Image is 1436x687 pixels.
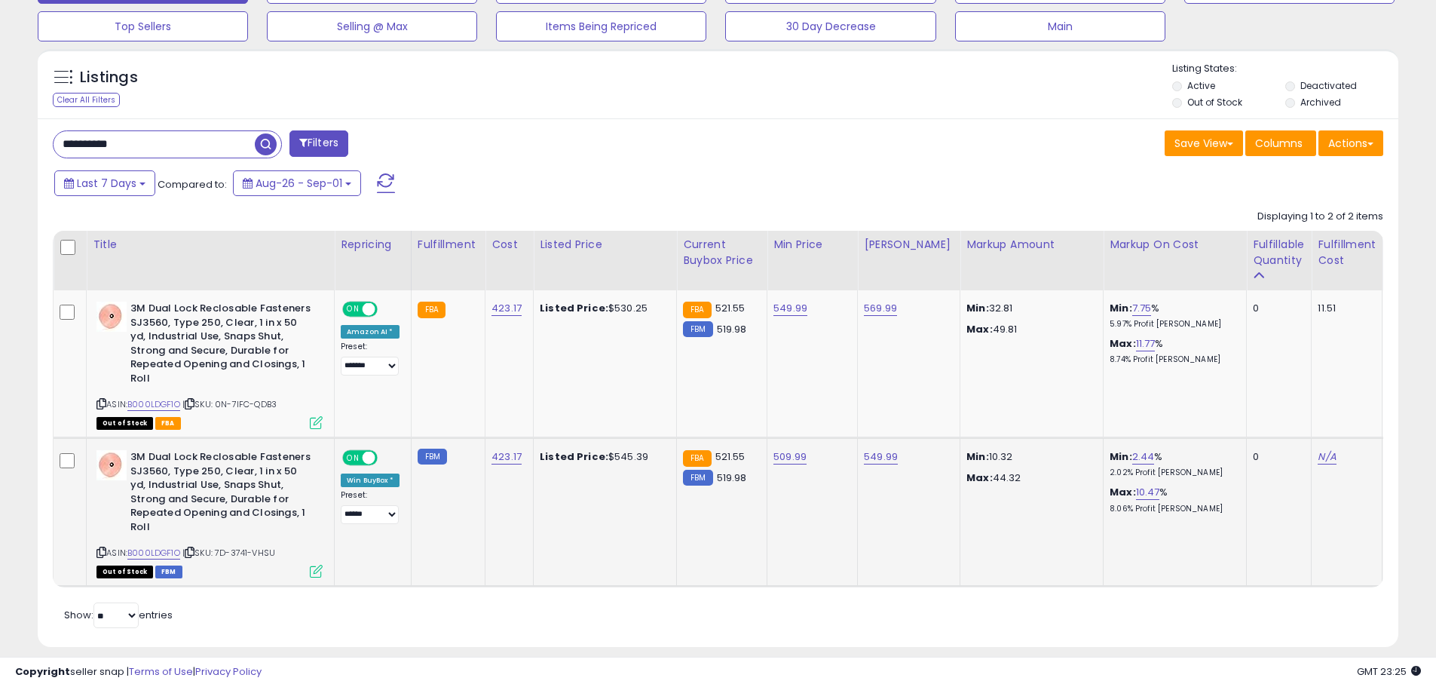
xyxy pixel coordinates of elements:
th: The percentage added to the cost of goods (COGS) that forms the calculator for Min & Max prices. [1104,231,1247,290]
a: B000LDGF1O [127,547,180,560]
small: FBM [418,449,447,465]
div: seller snap | | [15,665,262,679]
span: | SKU: 0N-7IFC-QDB3 [182,398,277,410]
p: 8.74% Profit [PERSON_NAME] [1110,354,1235,365]
p: 44.32 [966,471,1092,485]
strong: Max: [966,471,993,485]
strong: Copyright [15,664,70,679]
div: 0 [1253,450,1300,464]
div: [PERSON_NAME] [864,237,954,253]
div: Current Buybox Price [683,237,761,268]
span: All listings that are currently out of stock and unavailable for purchase on Amazon [96,417,153,430]
button: Last 7 Days [54,170,155,196]
button: Columns [1245,130,1316,156]
div: Repricing [341,237,405,253]
a: N/A [1318,449,1336,465]
span: OFF [375,303,400,316]
button: Filters [289,130,348,157]
p: 32.81 [966,302,1092,315]
span: All listings that are currently out of stock and unavailable for purchase on Amazon [96,566,153,578]
small: FBA [683,302,711,318]
strong: Max: [966,322,993,336]
button: Save View [1165,130,1243,156]
button: Top Sellers [38,11,248,41]
div: % [1110,450,1235,478]
b: Min: [1110,301,1132,315]
a: 423.17 [491,449,522,465]
div: Fulfillment Cost [1318,237,1376,268]
a: Terms of Use [129,664,193,679]
button: Items Being Repriced [496,11,706,41]
a: 509.99 [773,449,807,465]
span: Compared to: [158,177,227,192]
div: Markup on Cost [1110,237,1240,253]
div: 0 [1253,302,1300,315]
p: 2.02% Profit [PERSON_NAME] [1110,468,1235,478]
span: 521.55 [715,301,746,315]
b: Max: [1110,336,1136,351]
span: 521.55 [715,449,746,464]
a: 2.44 [1132,449,1155,465]
span: Last 7 Days [77,176,136,191]
span: FBA [155,417,181,430]
div: % [1110,486,1235,514]
span: | SKU: 7D-3741-VHSU [182,547,275,559]
span: Columns [1255,136,1303,151]
label: Deactivated [1300,79,1357,92]
label: Archived [1300,96,1341,109]
small: FBA [683,450,711,467]
p: 5.97% Profit [PERSON_NAME] [1110,319,1235,330]
small: FBA [418,302,445,318]
span: 519.98 [717,471,747,485]
span: Aug-26 - Sep-01 [256,176,342,191]
div: Fulfillment [418,237,479,253]
p: 49.81 [966,323,1092,336]
button: 30 Day Decrease [725,11,935,41]
div: Fulfillable Quantity [1253,237,1305,268]
div: ASIN: [96,302,323,428]
div: % [1110,302,1235,330]
p: 10.32 [966,450,1092,464]
div: Displaying 1 to 2 of 2 items [1257,210,1383,224]
span: FBM [155,566,182,578]
div: Cost [491,237,527,253]
b: Listed Price: [540,449,608,464]
button: Main [955,11,1165,41]
label: Out of Stock [1187,96,1242,109]
strong: Min: [966,449,989,464]
a: 7.75 [1132,301,1152,316]
div: 11.51 [1318,302,1370,315]
a: 549.99 [773,301,807,316]
small: FBM [683,470,712,486]
p: 8.06% Profit [PERSON_NAME] [1110,504,1235,514]
span: 519.98 [717,322,747,336]
button: Actions [1318,130,1383,156]
a: 423.17 [491,301,522,316]
div: Amazon AI * [341,325,400,339]
b: Max: [1110,485,1136,499]
button: Aug-26 - Sep-01 [233,170,361,196]
span: OFF [375,452,400,465]
div: Listed Price [540,237,670,253]
a: 10.47 [1136,485,1160,500]
label: Active [1187,79,1215,92]
button: Selling @ Max [267,11,477,41]
b: 3M Dual Lock Reclosable Fasteners SJ3560, Type 250, Clear, 1 in x 50 yd, Industrial Use, Snaps Sh... [130,450,314,538]
a: 11.77 [1136,336,1156,351]
div: ASIN: [96,450,323,576]
div: Win BuyBox * [341,474,400,487]
a: 549.99 [864,449,898,465]
a: 569.99 [864,301,897,316]
div: Title [93,237,328,253]
div: Min Price [773,237,851,253]
div: $545.39 [540,450,665,464]
a: Privacy Policy [195,664,262,679]
div: Markup Amount [966,237,1097,253]
p: Listing States: [1172,62,1398,76]
div: Preset: [341,490,400,524]
a: B000LDGF1O [127,398,180,411]
span: Show: entries [64,608,173,622]
div: $530.25 [540,302,665,315]
div: Preset: [341,342,400,376]
div: Clear All Filters [53,93,120,107]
